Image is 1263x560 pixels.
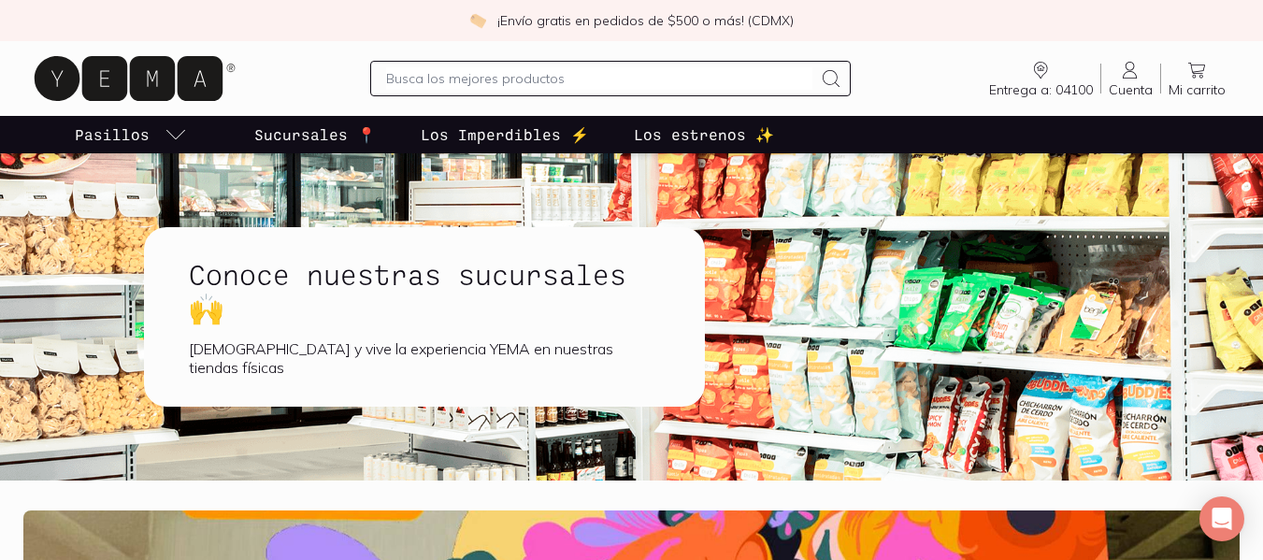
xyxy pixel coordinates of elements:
[417,116,593,153] a: Los Imperdibles ⚡️
[254,123,376,146] p: Sucursales 📍
[1199,496,1244,541] div: Open Intercom Messenger
[189,257,660,324] h1: Conoce nuestras sucursales 🙌
[982,59,1100,98] a: Entrega a: 04100
[75,123,150,146] p: Pasillos
[386,67,813,90] input: Busca los mejores productos
[497,11,794,30] p: ¡Envío gratis en pedidos de $500 o más! (CDMX)
[71,116,191,153] a: pasillo-todos-link
[1101,59,1160,98] a: Cuenta
[189,339,660,377] div: [DEMOGRAPHIC_DATA] y vive la experiencia YEMA en nuestras tiendas físicas
[421,123,589,146] p: Los Imperdibles ⚡️
[989,81,1093,98] span: Entrega a: 04100
[1109,81,1153,98] span: Cuenta
[251,116,380,153] a: Sucursales 📍
[1161,59,1233,98] a: Mi carrito
[1169,81,1226,98] span: Mi carrito
[144,227,765,407] a: Conoce nuestras sucursales 🙌[DEMOGRAPHIC_DATA] y vive la experiencia YEMA en nuestras tiendas fís...
[630,116,778,153] a: Los estrenos ✨
[634,123,774,146] p: Los estrenos ✨
[469,12,486,29] img: check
